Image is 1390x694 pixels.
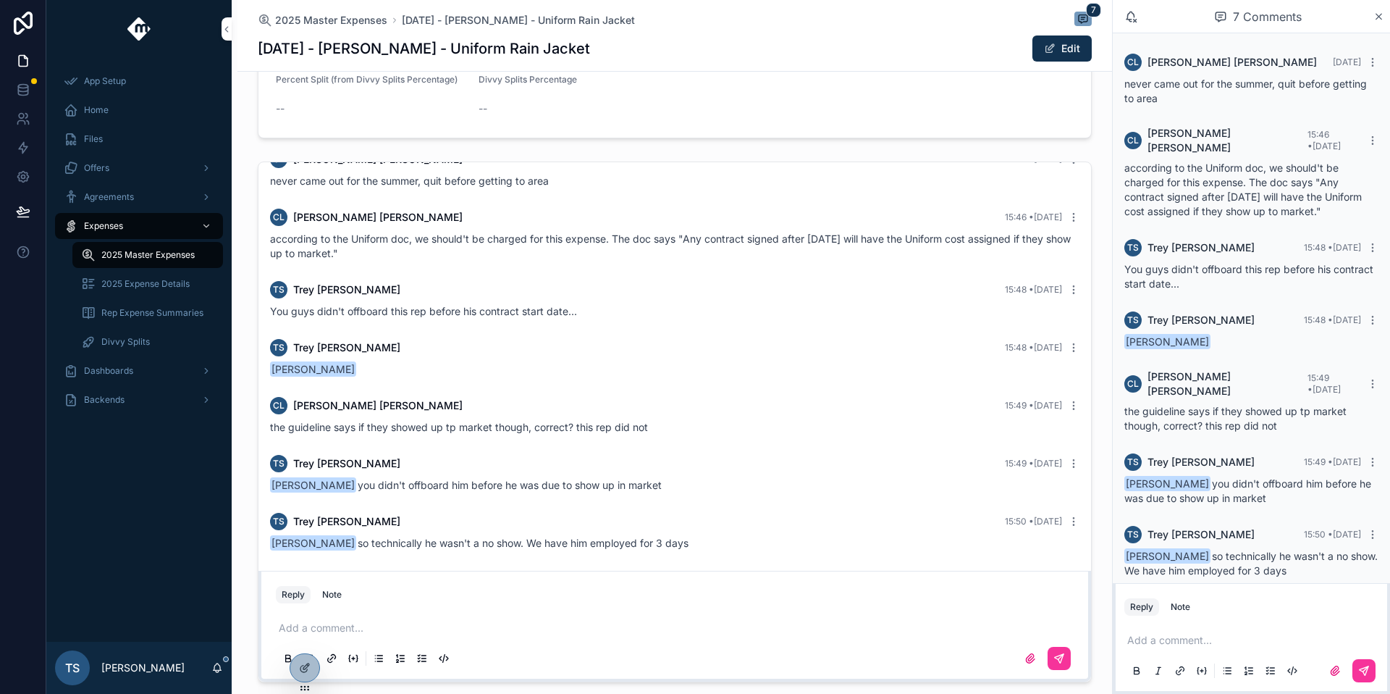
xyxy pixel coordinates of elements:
span: [PERSON_NAME] [PERSON_NAME] [293,398,463,413]
span: [PERSON_NAME] [PERSON_NAME] [1147,126,1307,155]
span: according to the Uniform doc, we should't be charged for this expense. The doc says "Any contract... [1124,162,1362,217]
a: Dashboards [55,358,223,384]
span: 7 Comments [1233,8,1302,25]
span: Backends [84,394,125,406]
a: Offers [55,155,223,181]
a: 2025 Master Expenses [72,242,223,268]
span: CL [273,212,285,223]
span: 15:50 • [DATE] [1304,529,1361,540]
span: [DATE] [1333,57,1361,67]
span: 2025 Master Expenses [275,13,387,28]
span: you didn't offboard him before he was due to show up in market [1124,477,1371,504]
a: Backends [55,387,223,413]
span: Expenses [84,220,123,232]
span: Trey [PERSON_NAME] [1147,241,1255,255]
span: Trey [PERSON_NAME] [1147,313,1255,327]
button: Edit [1032,35,1092,62]
span: [PERSON_NAME] [270,535,356,551]
span: 15:48 • [DATE] [1005,284,1062,295]
span: Trey [PERSON_NAME] [1147,527,1255,542]
span: [PERSON_NAME] [1124,476,1210,491]
img: App logo [127,17,151,41]
span: [PERSON_NAME] [PERSON_NAME] [293,210,463,225]
span: Divvy Splits [101,336,150,348]
span: TS [65,659,80,677]
span: 15:48 • [DATE] [1304,314,1361,325]
span: TS [1127,456,1139,468]
span: Trey [PERSON_NAME] [1147,455,1255,469]
span: 15:46 • [DATE] [1307,129,1341,151]
span: never came out for the summer, quit before getting to area [1124,78,1367,104]
span: You guys didn't offboard this rep before his contract start date... [270,305,577,317]
span: 2025 Master Expenses [101,249,195,261]
a: Agreements [55,184,223,210]
span: Trey [PERSON_NAME] [293,514,400,529]
span: 15:49 • [DATE] [1005,400,1062,411]
button: Reply [276,586,311,603]
span: 15:49 • [DATE] [1307,372,1341,395]
span: Offers [84,162,109,174]
a: Divvy Splits [72,329,223,355]
span: 15:50 • [DATE] [1005,516,1062,527]
span: Percent Split (from Divvy Splits Percentage) [276,74,458,85]
span: 15:49 • [DATE] [1005,458,1062,469]
span: according to the Uniform doc, we should't be charged for this expense. The doc says "Any contract... [270,233,1071,259]
span: TS [1127,242,1139,254]
span: -- [479,101,487,116]
span: 15:46 • [DATE] [1005,212,1062,222]
span: TS [273,516,285,527]
span: You guys didn't offboard this rep before his contract start date... [1124,263,1373,290]
a: Rep Expense Summaries [72,300,223,326]
span: Dashboards [84,365,133,377]
a: 2025 Master Expenses [258,13,387,28]
span: TS [273,342,285,354]
span: 2025 Expense Details [101,278,190,290]
span: Divvy Splits Percentage [479,74,577,85]
span: CL [1127,57,1139,68]
span: Home [84,104,109,116]
div: scrollable content [46,58,232,432]
span: 15:49 • [DATE] [1304,456,1361,467]
a: [DATE] - [PERSON_NAME] - Uniform Rain Jacket [402,13,635,28]
span: TS [273,458,285,469]
span: the guideline says if they showed up tp market though, correct? this rep did not [1124,405,1347,432]
a: Home [55,97,223,123]
button: Reply [1124,598,1159,616]
span: App Setup [84,75,126,87]
span: [PERSON_NAME] [PERSON_NAME] [1147,369,1307,398]
span: [PERSON_NAME] [270,361,356,377]
button: 7 [1074,12,1092,29]
span: [PERSON_NAME] [PERSON_NAME] [1147,55,1317,70]
span: never came out for the summer, quit before getting to area [270,175,549,187]
span: so technically he wasn't a no show. We have him employed for 3 days [1124,550,1378,577]
div: Note [322,589,342,601]
span: the guideline says if they showed up tp market though, correct? this rep did not [270,421,648,433]
span: TS [1127,529,1139,540]
span: Trey [PERSON_NAME] [293,456,400,471]
a: 2025 Expense Details [72,271,223,297]
button: Note [1165,598,1196,616]
h1: [DATE] - [PERSON_NAME] - Uniform Rain Jacket [258,38,590,59]
span: CL [273,400,285,411]
span: 15:48 • [DATE] [1005,342,1062,353]
span: CL [1127,378,1139,390]
span: Files [84,133,103,145]
span: 7 [1086,3,1101,17]
span: Trey [PERSON_NAME] [293,283,400,297]
a: Files [55,126,223,152]
div: Note [1171,601,1190,613]
a: Expenses [55,213,223,239]
span: Rep Expense Summaries [101,307,203,319]
span: [PERSON_NAME] [1124,334,1210,349]
span: [PERSON_NAME] [1124,548,1210,564]
span: Agreements [84,191,134,203]
span: CL [1127,135,1139,146]
span: Trey [PERSON_NAME] [293,340,400,355]
span: TS [1127,314,1139,326]
p: [PERSON_NAME] [101,661,185,675]
span: you didn't offboard him before he was due to show up in market [270,479,662,491]
span: TS [273,284,285,296]
button: Note [316,586,347,603]
span: so technically he wasn't a no show. We have him employed for 3 days [270,537,688,549]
